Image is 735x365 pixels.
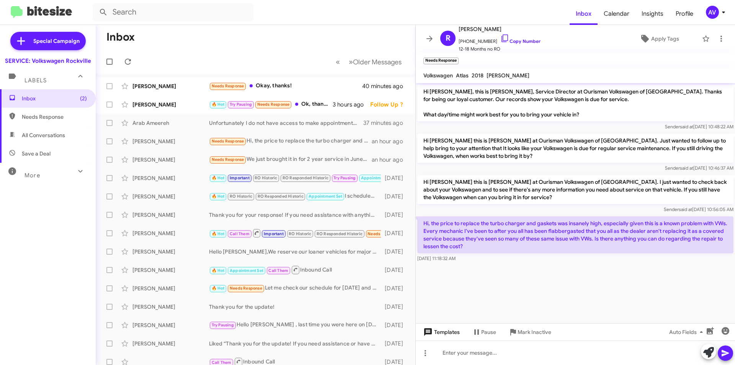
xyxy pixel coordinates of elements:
span: Needs Response [212,139,244,144]
span: Volkswagen [423,72,453,79]
div: an hour ago [372,156,409,164]
input: Search [93,3,253,21]
span: Needs Response [230,286,262,291]
div: Liked “Thank you for the update! If you need assistance or have any questions in the future, feel... [209,340,381,347]
div: [DATE] [381,303,409,311]
span: RO Responded Historic [283,175,328,180]
span: Call Them [212,360,232,365]
button: Mark Inactive [502,325,557,339]
div: Hello [PERSON_NAME],We reserve our loaner vehicles for major services only, as availability is ve... [209,248,381,255]
span: Templates [422,325,460,339]
span: Sender [DATE] 10:48:22 AM [665,124,733,129]
span: Needs Response [212,83,244,88]
span: Older Messages [353,58,402,66]
a: Copy Number [500,38,541,44]
div: AV [706,6,719,19]
div: [DATE] [381,340,409,347]
div: SERVICE: Volkswagen Rockville [5,57,91,65]
span: 2018 [472,72,483,79]
div: [PERSON_NAME] [132,303,209,311]
span: [DATE] 11:18:32 AM [417,255,456,261]
span: Appointment Set [230,268,263,273]
span: 🔥 Hot [212,102,225,107]
span: Needs Response [212,157,244,162]
span: Apply Tags [651,32,679,46]
a: Insights [635,3,670,25]
span: RO Historic [289,231,311,236]
button: Pause [466,325,502,339]
span: RO Historic [255,175,277,180]
span: Try Pausing [212,322,234,327]
div: 37 minutes ago [363,119,409,127]
small: Needs Response [423,57,459,64]
span: RO Responded Historic [258,194,304,199]
a: Special Campaign [10,32,86,50]
div: [DATE] [381,193,409,200]
span: Call Them [230,231,250,236]
div: Unfortunately I do not have access to make appointments for that dealership, Only the one in [GEO... [209,119,363,127]
span: Try Pausing [333,175,356,180]
span: All Conversations [22,131,65,139]
span: (2) [80,95,87,102]
span: « [336,57,340,67]
span: R [446,32,451,44]
div: an hour ago [372,137,409,145]
div: Follow Up ? [370,101,409,108]
button: AV [699,6,727,19]
span: Auto Fields [669,325,706,339]
span: Call Them [268,268,288,273]
div: [DATE] [381,248,409,255]
span: Pause [481,325,496,339]
span: Inbox [22,95,87,102]
div: Thank you for the update! [209,303,381,311]
span: said at [679,206,692,212]
span: Sender [DATE] 10:56:05 AM [664,206,733,212]
span: Important [264,231,284,236]
span: 12-18 Months no RO [459,45,541,53]
span: More [24,172,40,179]
p: Hi [PERSON_NAME] this is [PERSON_NAME] at Ourisman Volkswagen of [GEOGRAPHIC_DATA]. I just wanted... [417,175,733,204]
div: They already tell me they will call me when I can leave my car and have a loaner while they check... [209,228,381,238]
nav: Page navigation example [332,54,406,70]
span: Appointment Set [309,194,342,199]
div: Thank you for your response! If you need assistance with anything else or when you're ready to sc... [209,211,381,219]
button: Templates [416,325,466,339]
div: We just brought it in for 2 year service in June I believe. [209,155,372,164]
span: Sender [DATE] 10:46:37 AM [665,165,733,171]
div: Inbound Call [209,265,381,275]
h1: Inbox [106,31,135,43]
span: 🔥 Hot [212,231,225,236]
div: Liked “Yes, you will receive a confirmation email or text…” [209,173,381,182]
button: Auto Fields [663,325,712,339]
span: Needs Response [257,102,290,107]
div: [DATE] [381,285,409,292]
div: [PERSON_NAME] [132,193,209,200]
div: [PERSON_NAME] [132,156,209,164]
span: 🔥 Hot [212,268,225,273]
span: Mark Inactive [518,325,551,339]
span: 🔥 Hot [212,286,225,291]
button: Next [344,54,406,70]
span: Appointment Set [361,175,395,180]
div: l scheduled for 7:30 [DATE]. The person was really unclear about whether I could get picked up fr... [209,192,381,201]
a: Profile [670,3,699,25]
div: Ok, thanks for the advisement. Do you still have the noon appt available for the service visit? [209,100,333,109]
span: RO Historic [230,194,252,199]
span: Needs Response [367,231,400,236]
div: [PERSON_NAME] [132,229,209,237]
div: [PERSON_NAME] [132,137,209,145]
span: Atlas [456,72,469,79]
p: Hi [PERSON_NAME], this is [PERSON_NAME], Service Director at Ourisman Volkswagen of [GEOGRAPHIC_D... [417,85,733,121]
span: » [349,57,353,67]
div: 40 minutes ago [363,82,409,90]
div: [PERSON_NAME] [132,321,209,329]
div: [DATE] [381,211,409,219]
div: Arab Ameereh [132,119,209,127]
a: Calendar [598,3,635,25]
span: Try Pausing [230,102,252,107]
div: 3 hours ago [333,101,370,108]
span: said at [680,165,693,171]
